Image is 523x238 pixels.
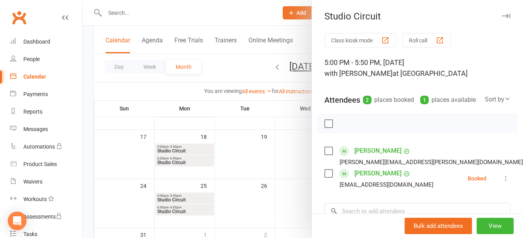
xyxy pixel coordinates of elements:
[324,57,511,79] div: 5:00 PM - 5:50 PM, [DATE]
[312,11,523,22] div: Studio Circuit
[10,208,82,226] a: Assessments
[10,68,82,86] a: Calendar
[420,94,476,105] div: places available
[363,96,372,104] div: 2
[10,156,82,173] a: Product Sales
[402,33,451,47] button: Roll call
[10,51,82,68] a: People
[23,126,48,132] div: Messages
[393,69,468,77] span: at [GEOGRAPHIC_DATA]
[10,173,82,191] a: Waivers
[23,178,42,185] div: Waivers
[324,69,393,77] span: with [PERSON_NAME]
[23,108,42,115] div: Reports
[10,86,82,103] a: Payments
[10,138,82,156] a: Automations
[10,191,82,208] a: Workouts
[10,103,82,121] a: Reports
[468,176,486,181] div: Booked
[340,180,433,190] div: [EMAIL_ADDRESS][DOMAIN_NAME]
[420,96,429,104] div: 1
[8,212,26,230] div: Open Intercom Messenger
[10,121,82,138] a: Messages
[23,213,62,220] div: Assessments
[23,56,40,62] div: People
[354,145,401,157] a: [PERSON_NAME]
[363,94,414,105] div: places booked
[340,157,523,167] div: [PERSON_NAME][EMAIL_ADDRESS][PERSON_NAME][DOMAIN_NAME]
[23,38,50,45] div: Dashboard
[477,218,514,234] button: View
[10,33,82,51] a: Dashboard
[23,231,37,237] div: Tasks
[23,73,46,80] div: Calendar
[9,8,29,27] a: Clubworx
[324,94,360,105] div: Attendees
[23,91,48,97] div: Payments
[485,94,511,105] div: Sort by
[354,167,401,180] a: [PERSON_NAME]
[405,218,472,234] button: Bulk add attendees
[324,203,511,219] input: Search to add attendees
[23,143,55,150] div: Automations
[324,33,396,47] button: Class kiosk mode
[23,196,47,202] div: Workouts
[23,161,57,167] div: Product Sales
